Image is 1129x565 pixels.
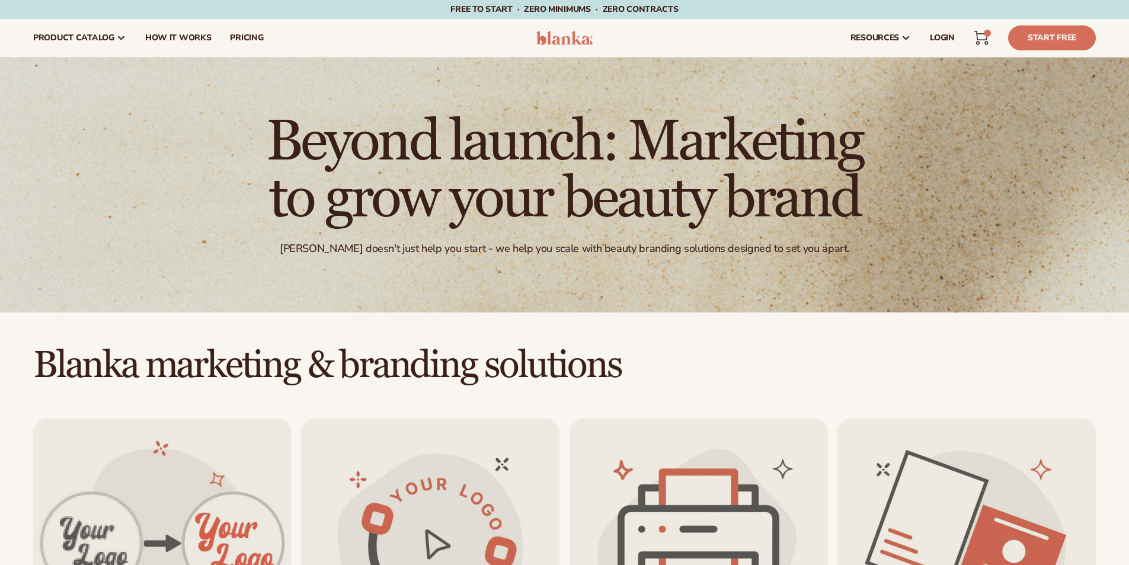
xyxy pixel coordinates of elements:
span: How It Works [145,33,212,43]
a: How It Works [136,19,221,57]
span: Free to start · ZERO minimums · ZERO contracts [450,4,678,15]
span: product catalog [33,33,114,43]
h1: Beyond launch: Marketing to grow your beauty brand [239,114,891,228]
span: 5 [987,30,987,37]
img: logo [536,31,593,45]
a: LOGIN [920,19,964,57]
span: resources [850,33,899,43]
a: resources [841,19,920,57]
span: pricing [230,33,263,43]
div: [PERSON_NAME] doesn't just help you start - we help you scale with beauty branding solutions desi... [280,242,849,256]
span: LOGIN [930,33,955,43]
a: pricing [220,19,273,57]
a: product catalog [24,19,136,57]
a: Start Free [1008,25,1096,50]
